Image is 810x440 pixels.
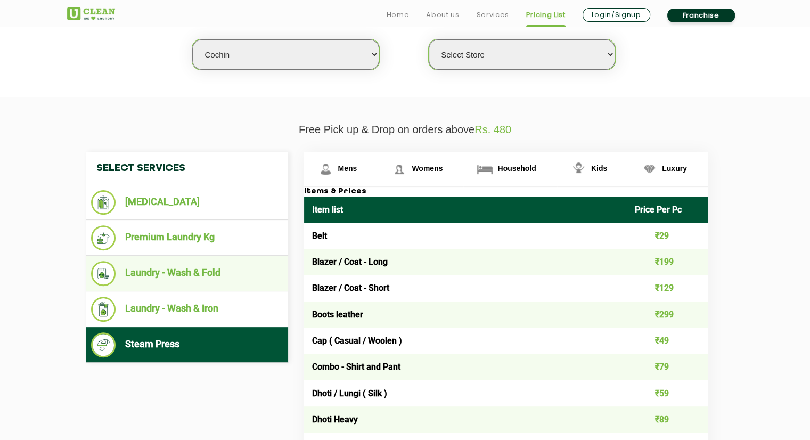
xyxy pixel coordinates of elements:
li: Laundry - Wash & Fold [91,261,283,286]
li: [MEDICAL_DATA] [91,190,283,215]
th: Item list [304,197,627,223]
td: ₹29 [627,223,708,249]
img: Premium Laundry Kg [91,225,116,250]
h4: Select Services [86,152,288,185]
p: Free Pick up & Drop on orders above [67,124,743,136]
td: ₹89 [627,406,708,433]
a: Services [476,9,509,21]
td: ₹49 [627,328,708,354]
span: Household [497,164,536,173]
td: ₹199 [627,249,708,275]
td: Dhoti Heavy [304,406,627,433]
img: Laundry - Wash & Fold [91,261,116,286]
td: Cap ( Casual / Woolen ) [304,328,627,354]
img: Womens [390,160,408,178]
th: Price Per Pc [627,197,708,223]
span: Womens [412,164,443,173]
img: Luxury [640,160,659,178]
a: Franchise [667,9,735,22]
img: Dry Cleaning [91,190,116,215]
span: Luxury [662,164,687,173]
td: ₹299 [627,302,708,328]
td: Boots leather [304,302,627,328]
img: Mens [316,160,335,178]
img: Laundry - Wash & Iron [91,297,116,322]
td: Blazer / Coat - Short [304,275,627,301]
a: Login/Signup [583,8,650,22]
a: About us [426,9,459,21]
td: Blazer / Coat - Long [304,249,627,275]
img: UClean Laundry and Dry Cleaning [67,7,115,20]
li: Steam Press [91,332,283,357]
li: Laundry - Wash & Iron [91,297,283,322]
td: Combo - Shirt and Pant [304,354,627,380]
span: Kids [591,164,607,173]
td: ₹59 [627,380,708,406]
td: Dhoti / Lungi ( Silk ) [304,380,627,406]
img: Household [476,160,494,178]
img: Steam Press [91,332,116,357]
span: Mens [338,164,357,173]
span: Rs. 480 [474,124,511,135]
td: ₹79 [627,354,708,380]
img: Kids [569,160,588,178]
a: Home [387,9,410,21]
a: Pricing List [526,9,566,21]
td: ₹129 [627,275,708,301]
h3: Items & Prices [304,187,708,197]
li: Premium Laundry Kg [91,225,283,250]
td: Belt [304,223,627,249]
